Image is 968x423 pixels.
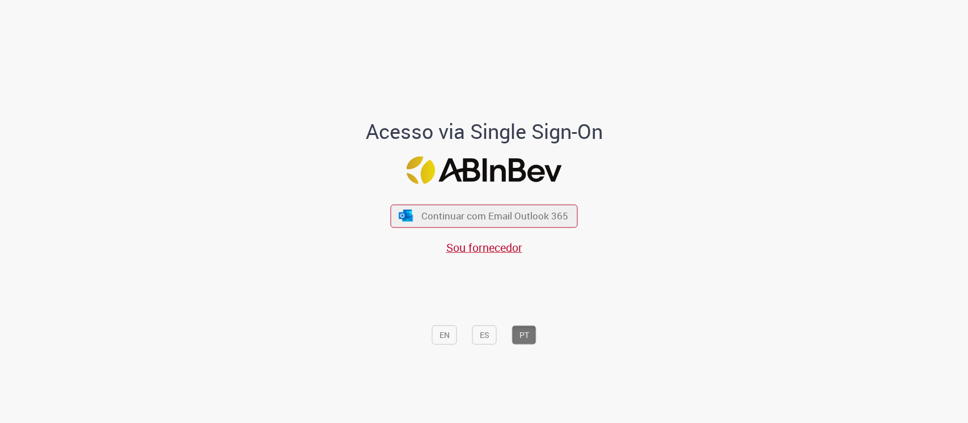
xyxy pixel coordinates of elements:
[327,120,641,143] h1: Acesso via Single Sign-On
[432,325,457,344] button: EN
[446,239,522,255] a: Sou fornecedor
[391,204,578,227] button: ícone Azure/Microsoft 360 Continuar com Email Outlook 365
[398,210,413,222] img: ícone Azure/Microsoft 360
[472,325,497,344] button: ES
[421,209,568,222] span: Continuar com Email Outlook 365
[407,156,562,184] img: Logo ABInBev
[512,325,536,344] button: PT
